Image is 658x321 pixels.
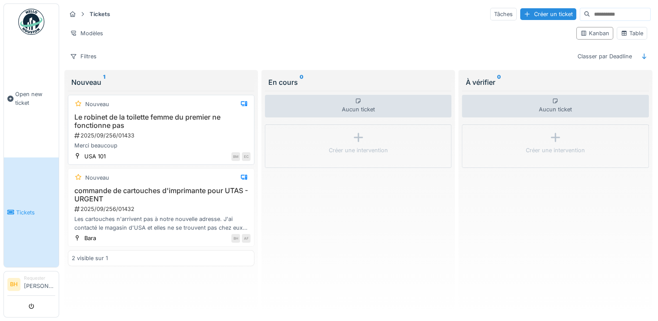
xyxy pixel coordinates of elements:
[24,275,55,281] div: Requester
[72,254,108,262] div: 2 visible sur 1
[18,9,44,35] img: Badge_color-CXgf-gQk.svg
[574,50,636,63] div: Classer par Deadline
[103,77,105,87] sup: 1
[621,29,643,37] div: Table
[242,234,251,243] div: AF
[520,8,576,20] div: Créer un ticket
[265,95,451,117] div: Aucun ticket
[24,275,55,294] li: [PERSON_NAME]
[462,95,648,117] div: Aucun ticket
[72,215,251,231] div: Les cartouches n'arrivent pas à notre nouvelle adresse. J'ai contacté le magasin d'USA et elles n...
[7,275,55,296] a: BH Requester[PERSON_NAME]
[465,77,645,87] div: À vérifier
[7,278,20,291] li: BH
[497,77,501,87] sup: 0
[16,208,55,217] span: Tickets
[580,29,609,37] div: Kanban
[86,10,114,18] strong: Tickets
[526,146,585,154] div: Créer une intervention
[66,27,107,40] div: Modèles
[231,152,240,161] div: BM
[242,152,251,161] div: EC
[268,77,448,87] div: En cours
[231,234,240,243] div: BH
[4,40,59,157] a: Open new ticket
[73,205,251,213] div: 2025/09/256/01432
[66,50,100,63] div: Filtres
[84,152,106,160] div: USA 101
[15,90,55,107] span: Open new ticket
[85,100,109,108] div: Nouveau
[73,131,251,140] div: 2025/09/256/01433
[72,141,251,150] div: Merci beaucoup
[85,174,109,182] div: Nouveau
[84,234,96,242] div: Bara
[490,8,517,20] div: Tâches
[300,77,304,87] sup: 0
[4,157,59,267] a: Tickets
[72,113,251,130] h3: Le robinet de la toilette femme du premier ne fonctionne pas
[72,187,251,203] h3: commande de cartouches d'imprimante pour UTAS - URGENT
[71,77,251,87] div: Nouveau
[329,146,388,154] div: Créer une intervention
